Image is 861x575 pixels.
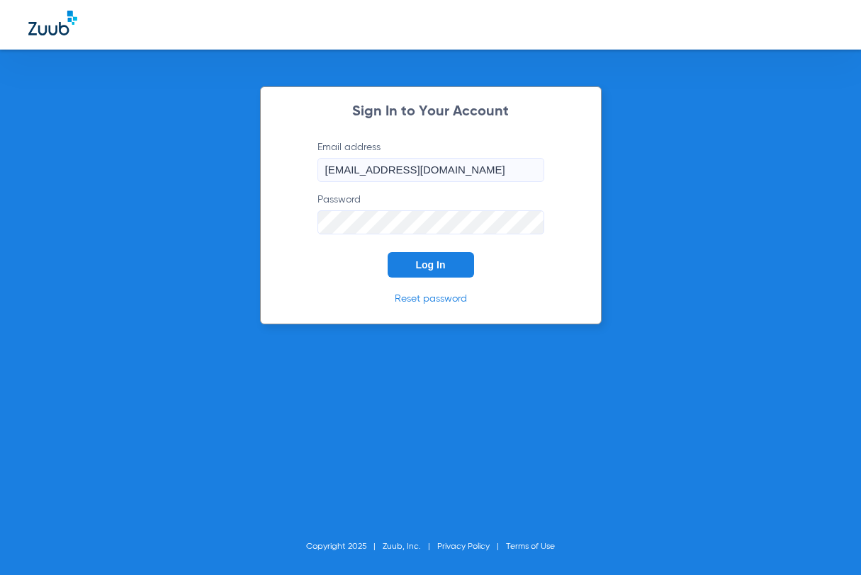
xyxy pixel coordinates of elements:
[506,542,555,551] a: Terms of Use
[388,252,474,278] button: Log In
[317,210,544,234] input: Password
[317,140,544,182] label: Email address
[296,105,565,119] h2: Sign In to Your Account
[317,193,544,234] label: Password
[395,294,467,304] a: Reset password
[28,11,77,35] img: Zuub Logo
[306,540,383,554] li: Copyright 2025
[383,540,437,554] li: Zuub, Inc.
[437,542,490,551] a: Privacy Policy
[317,158,544,182] input: Email address
[416,259,446,271] span: Log In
